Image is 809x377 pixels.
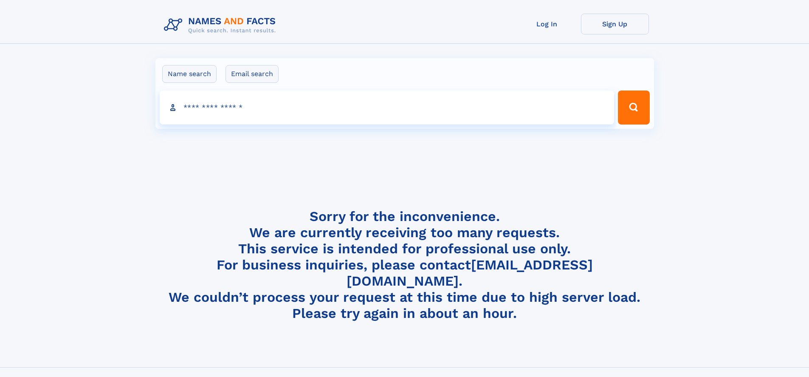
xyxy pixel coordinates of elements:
[161,14,283,37] img: Logo Names and Facts
[162,65,217,83] label: Name search
[161,208,649,322] h4: Sorry for the inconvenience. We are currently receiving too many requests. This service is intend...
[226,65,279,83] label: Email search
[347,257,593,289] a: [EMAIL_ADDRESS][DOMAIN_NAME]
[618,91,649,125] button: Search Button
[160,91,615,125] input: search input
[581,14,649,34] a: Sign Up
[513,14,581,34] a: Log In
